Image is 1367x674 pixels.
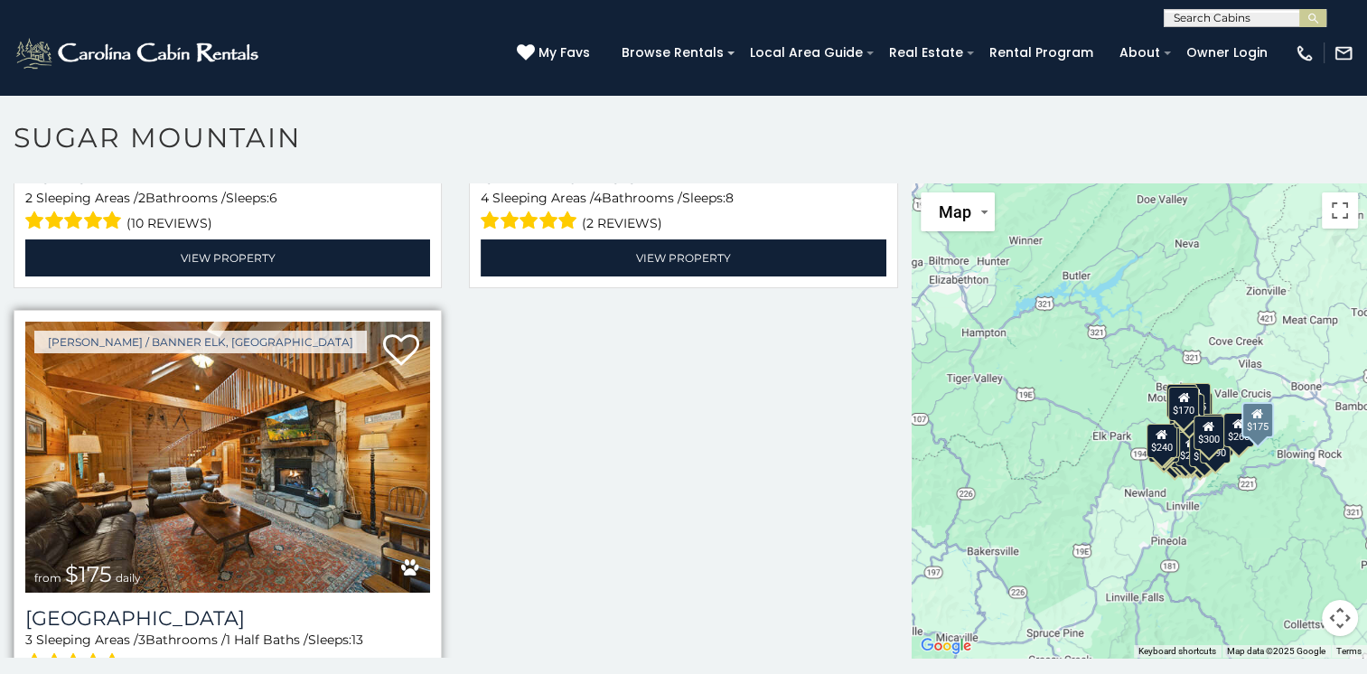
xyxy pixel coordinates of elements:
div: $170 [1168,387,1199,421]
a: Add to favorites [383,332,419,370]
div: $225 [1180,382,1211,417]
div: Sleeping Areas / Bathrooms / Sleeps: [481,189,885,235]
div: $265 [1223,413,1254,447]
span: Map [939,202,971,221]
span: $175 [65,561,112,587]
a: Real Estate [880,39,972,67]
span: daily [116,571,141,585]
a: My Favs [517,43,595,63]
span: 8 [726,190,734,206]
span: (2 reviews) [582,211,662,235]
a: [PERSON_NAME] / Banner Elk, [GEOGRAPHIC_DATA] [34,331,367,353]
a: About [1110,39,1169,67]
button: Toggle fullscreen view [1322,192,1358,229]
span: 2 [138,190,145,206]
button: Keyboard shortcuts [1138,645,1216,658]
span: My Favs [538,43,590,62]
span: Map data ©2025 Google [1227,646,1325,656]
span: (10 reviews) [126,211,212,235]
div: $350 [1174,394,1204,428]
div: $500 [1184,435,1215,469]
img: mail-regular-white.png [1334,43,1353,63]
a: Owner Login [1177,39,1277,67]
span: 1 Half Baths / [226,632,308,648]
button: Map camera controls [1322,600,1358,636]
a: [GEOGRAPHIC_DATA] [25,606,430,631]
a: View Property [481,239,885,276]
div: Sleeping Areas / Bathrooms / Sleeps: [25,189,430,235]
a: Local Area Guide [741,39,872,67]
div: $350 [1173,434,1203,468]
div: $355 [1148,428,1179,463]
a: Terms (opens in new tab) [1336,646,1362,656]
span: from [34,571,61,585]
div: $290 [1175,431,1206,465]
h3: Weathering Heights [25,606,430,631]
span: 4 [481,190,489,206]
a: Rental Program [980,39,1102,67]
div: $300 [1193,415,1223,449]
div: $140 [1193,414,1223,448]
div: $190 [1200,429,1231,463]
a: Browse Rentals [613,39,733,67]
div: $300 [1166,383,1197,417]
span: 3 [25,632,33,648]
div: $175 [1170,433,1201,467]
a: Weathering Heights from $175 daily [25,322,430,593]
button: Change map style [921,192,995,231]
a: View Property [25,239,430,276]
span: 3 [138,632,145,648]
span: 2 [25,190,33,206]
span: 6 [269,190,277,206]
span: 13 [351,632,363,648]
span: 4 [594,190,602,206]
div: $175 [1241,401,1274,437]
div: $195 [1189,432,1220,466]
div: $650 [1159,435,1190,469]
img: Weathering Heights [25,322,430,593]
a: Open this area in Google Maps (opens a new window) [916,634,976,658]
img: White-1-2.png [14,35,264,71]
img: phone-regular-white.png [1295,43,1315,63]
img: Google [916,634,976,658]
div: $240 [1147,424,1177,458]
